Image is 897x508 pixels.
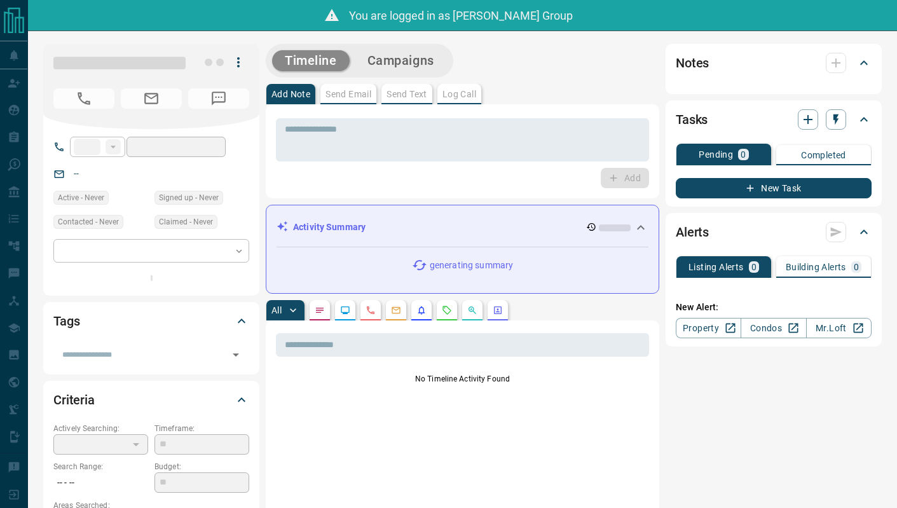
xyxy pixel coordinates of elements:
h2: Alerts [676,222,709,242]
div: Notes [676,48,872,78]
a: Property [676,318,741,338]
span: Signed up - Never [159,191,219,204]
div: Activity Summary [277,216,648,239]
svg: Emails [391,305,401,315]
h2: Tasks [676,109,708,130]
p: 0 [751,263,757,271]
span: No Number [53,88,114,109]
svg: Opportunities [467,305,477,315]
span: Claimed - Never [159,216,213,228]
p: New Alert: [676,301,872,314]
p: No Timeline Activity Found [276,373,649,385]
p: 0 [741,150,746,159]
h2: Notes [676,53,709,73]
span: No Number [188,88,249,109]
span: Active - Never [58,191,104,204]
p: generating summary [430,259,513,272]
div: Criteria [53,385,249,415]
button: Campaigns [355,50,447,71]
button: Open [227,346,245,364]
p: All [271,306,282,315]
span: No Email [121,88,182,109]
p: -- - -- [53,472,148,493]
svg: Listing Alerts [416,305,427,315]
div: Tasks [676,104,872,135]
a: -- [74,168,79,179]
div: Tags [53,306,249,336]
p: Budget: [154,461,249,472]
p: Timeframe: [154,423,249,434]
svg: Requests [442,305,452,315]
a: Condos [741,318,806,338]
div: Alerts [676,217,872,247]
svg: Lead Browsing Activity [340,305,350,315]
span: Contacted - Never [58,216,119,228]
p: Completed [801,151,846,160]
p: 0 [854,263,859,271]
p: Activity Summary [293,221,366,234]
a: Mr.Loft [806,318,872,338]
svg: Agent Actions [493,305,503,315]
p: Building Alerts [786,263,846,271]
p: Add Note [271,90,310,99]
button: New Task [676,178,872,198]
button: Timeline [272,50,350,71]
svg: Calls [366,305,376,315]
p: Actively Searching: [53,423,148,434]
span: You are logged in as [PERSON_NAME] Group [349,9,573,22]
svg: Notes [315,305,325,315]
p: Search Range: [53,461,148,472]
h2: Tags [53,311,79,331]
h2: Criteria [53,390,95,410]
p: Pending [699,150,733,159]
p: Listing Alerts [688,263,744,271]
